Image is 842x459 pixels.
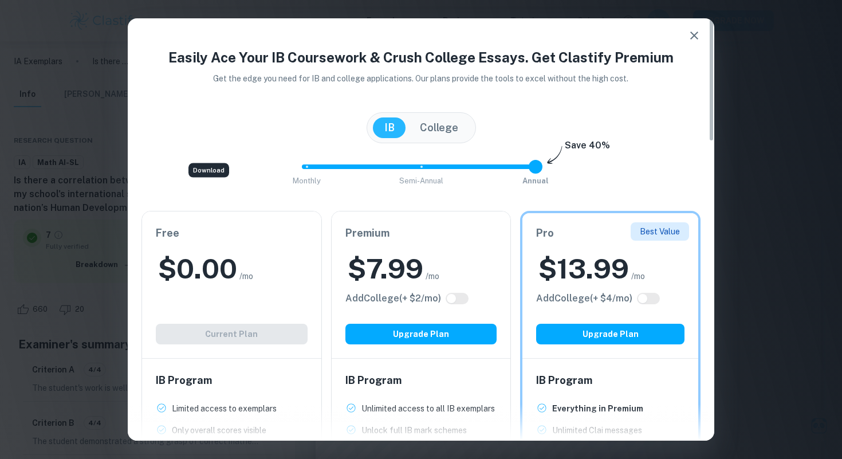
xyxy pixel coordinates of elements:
img: subscription-arrow.svg [547,146,562,165]
p: Best Value [640,225,680,238]
button: Upgrade Plan [345,324,497,344]
h6: Click to see all the additional College features. [536,292,632,305]
h4: Easily Ace Your IB Coursework & Crush College Essays. Get Clastify Premium [141,47,701,68]
button: Upgrade Plan [536,324,684,344]
h6: Premium [345,225,497,241]
h6: IB Program [156,372,308,389]
p: Get the edge you need for IB and college applications. Our plans provide the tools to excel witho... [198,72,645,85]
button: IB [373,117,406,138]
h6: Free [156,225,308,241]
h2: $ 7.99 [348,250,423,287]
h2: $ 13.99 [538,250,629,287]
span: Annual [522,176,549,185]
h6: Click to see all the additional College features. [345,292,441,305]
p: Limited access to exemplars [172,402,277,415]
button: College [408,117,470,138]
h6: Save 40% [565,139,610,158]
h2: $ 0.00 [158,250,237,287]
h6: Pro [536,225,684,241]
h6: IB Program [345,372,497,389]
p: Unlimited access to all IB exemplars [361,402,495,415]
span: /mo [631,270,645,283]
div: Download [188,163,229,178]
span: Semi-Annual [399,176,443,185]
span: /mo [426,270,439,283]
p: Everything in Premium [552,402,643,415]
h6: IB Program [536,372,684,389]
span: Monthly [293,176,321,185]
span: /mo [239,270,253,283]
